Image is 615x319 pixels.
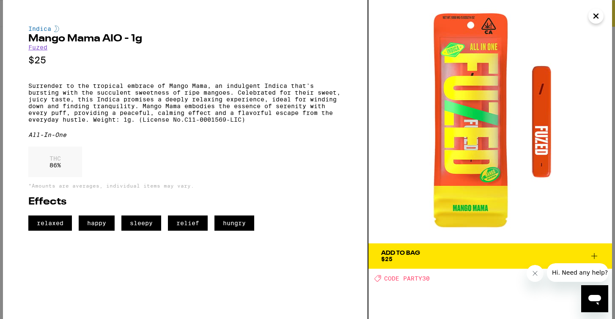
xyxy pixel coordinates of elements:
img: indicaColor.svg [54,25,59,32]
iframe: Close message [527,265,544,282]
span: hungry [214,215,254,231]
iframe: Message from company [547,263,608,282]
p: THC [49,155,61,162]
span: relief [168,215,208,231]
span: $25 [381,256,393,262]
p: *Amounts are averages, individual items may vary. [28,183,342,188]
span: CODE PARTY30 [384,275,430,282]
p: $25 [28,55,342,65]
div: Indica [28,25,342,32]
button: Add To Bag$25 [368,243,612,269]
div: 86 % [28,147,82,177]
iframe: Button to launch messaging window [581,285,608,312]
span: happy [79,215,115,231]
a: Fuzed [28,44,47,51]
p: Surrender to the tropical embrace of Mango Mama, an indulgent Indica that's bursting with the suc... [28,82,342,123]
span: relaxed [28,215,72,231]
div: Add To Bag [381,250,420,256]
button: Close [588,8,604,24]
span: sleepy [121,215,161,231]
h2: Mango Mama AIO - 1g [28,34,342,44]
h2: Effects [28,197,342,207]
div: All-In-One [28,131,342,138]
